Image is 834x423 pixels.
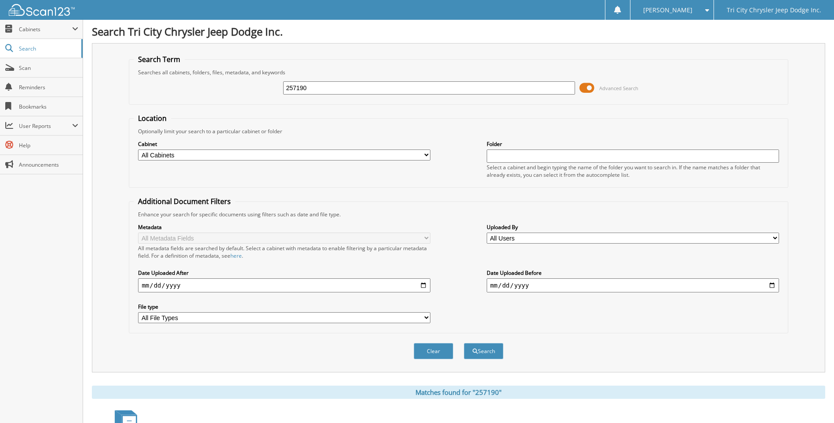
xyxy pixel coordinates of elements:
span: Bookmarks [19,103,78,110]
h1: Search Tri City Chrysler Jeep Dodge Inc. [92,24,825,39]
span: Help [19,142,78,149]
span: Search [19,45,77,52]
button: Search [464,343,503,359]
div: All metadata fields are searched by default. Select a cabinet with metadata to enable filtering b... [138,244,430,259]
span: Reminders [19,84,78,91]
span: Cabinets [19,26,72,33]
div: Searches all cabinets, folders, files, metadata, and keywords [134,69,783,76]
input: start [138,278,430,292]
label: File type [138,303,430,310]
legend: Search Term [134,55,185,64]
span: Announcements [19,161,78,168]
label: Cabinet [138,140,430,148]
label: Date Uploaded Before [487,269,779,277]
label: Folder [487,140,779,148]
div: Optionally limit your search to a particular cabinet or folder [134,128,783,135]
span: [PERSON_NAME] [643,7,692,13]
span: Scan [19,64,78,72]
div: Select a cabinet and begin typing the name of the folder you want to search in. If the name match... [487,164,779,179]
div: Matches found for "257190" [92,386,825,399]
span: User Reports [19,122,72,130]
span: Advanced Search [599,85,638,91]
label: Metadata [138,223,430,231]
legend: Location [134,113,171,123]
div: Enhance your search for specific documents using filters such as date and file type. [134,211,783,218]
span: Tri City Chrysler Jeep Dodge Inc. [727,7,821,13]
a: here [230,252,242,259]
legend: Additional Document Filters [134,197,235,206]
label: Date Uploaded After [138,269,430,277]
img: scan123-logo-white.svg [9,4,75,16]
input: end [487,278,779,292]
button: Clear [414,343,453,359]
label: Uploaded By [487,223,779,231]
